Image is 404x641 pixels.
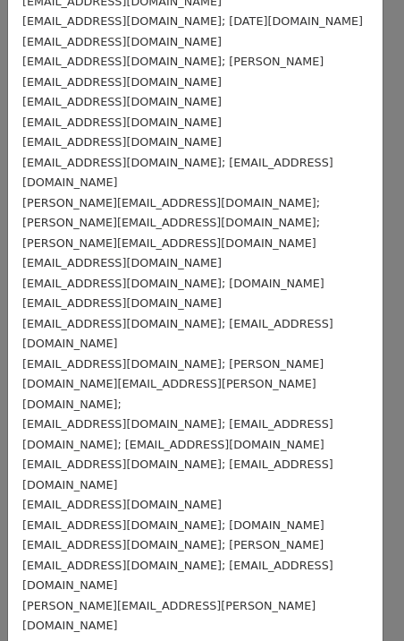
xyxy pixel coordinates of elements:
small: [EMAIL_ADDRESS][DOMAIN_NAME]; [EMAIL_ADDRESS][DOMAIN_NAME] [22,457,333,491]
small: [EMAIL_ADDRESS][DOMAIN_NAME] [22,115,222,129]
small: [EMAIL_ADDRESS][DOMAIN_NAME]; [EMAIL_ADDRESS][DOMAIN_NAME]; [EMAIL_ADDRESS][DOMAIN_NAME] [22,417,333,451]
small: [EMAIL_ADDRESS][DOMAIN_NAME]; [DOMAIN_NAME][EMAIL_ADDRESS][DOMAIN_NAME]; [PERSON_NAME][EMAIL_ADDR... [22,518,333,593]
iframe: Chat Widget [315,555,404,641]
small: [EMAIL_ADDRESS][DOMAIN_NAME] [22,256,222,269]
small: [PERSON_NAME][EMAIL_ADDRESS][DOMAIN_NAME]; [PERSON_NAME][EMAIL_ADDRESS][DOMAIN_NAME]; [PERSON_NAM... [22,196,320,250]
small: [EMAIL_ADDRESS][DOMAIN_NAME]; [PERSON_NAME][EMAIL_ADDRESS][DOMAIN_NAME] [22,55,324,89]
small: [EMAIL_ADDRESS][DOMAIN_NAME]; [PERSON_NAME][DOMAIN_NAME][EMAIL_ADDRESS][PERSON_NAME][DOMAIN_NAME]; [22,357,324,411]
small: [EMAIL_ADDRESS][DOMAIN_NAME] [22,135,222,149]
small: [EMAIL_ADDRESS][DOMAIN_NAME] [22,498,222,511]
small: [EMAIL_ADDRESS][DOMAIN_NAME] [22,95,222,108]
small: [EMAIL_ADDRESS][DOMAIN_NAME]; [DOMAIN_NAME][EMAIL_ADDRESS][DOMAIN_NAME] [22,277,324,311]
small: [EMAIL_ADDRESS][DOMAIN_NAME]; [EMAIL_ADDRESS][DOMAIN_NAME] [22,317,333,351]
small: [EMAIL_ADDRESS][DOMAIN_NAME]; [DATE][DOMAIN_NAME][EMAIL_ADDRESS][DOMAIN_NAME] [22,14,363,48]
small: [PERSON_NAME][EMAIL_ADDRESS][PERSON_NAME][DOMAIN_NAME] [22,599,316,633]
small: [EMAIL_ADDRESS][DOMAIN_NAME]; [EMAIL_ADDRESS][DOMAIN_NAME] [22,156,333,190]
